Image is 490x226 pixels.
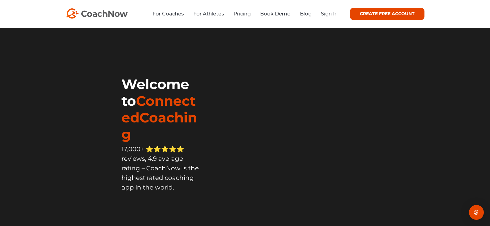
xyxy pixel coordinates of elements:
a: Book Demo [260,11,291,17]
a: Pricing [233,11,251,17]
a: Sign In [321,11,338,17]
a: For Coaches [152,11,184,17]
a: CREATE FREE ACCOUNT [350,8,424,20]
span: ConnectedCoaching [121,92,197,143]
a: Blog [300,11,312,17]
span: 17,000+ ⭐️⭐️⭐️⭐️⭐️ reviews, 4.9 average rating – CoachNow is the highest rated coaching app in th... [121,145,199,191]
h1: Welcome to [121,76,201,143]
div: Open Intercom Messenger [469,205,484,220]
a: For Athletes [193,11,224,17]
iframe: Embedded CTA [121,204,199,220]
img: CoachNow Logo [66,8,128,19]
